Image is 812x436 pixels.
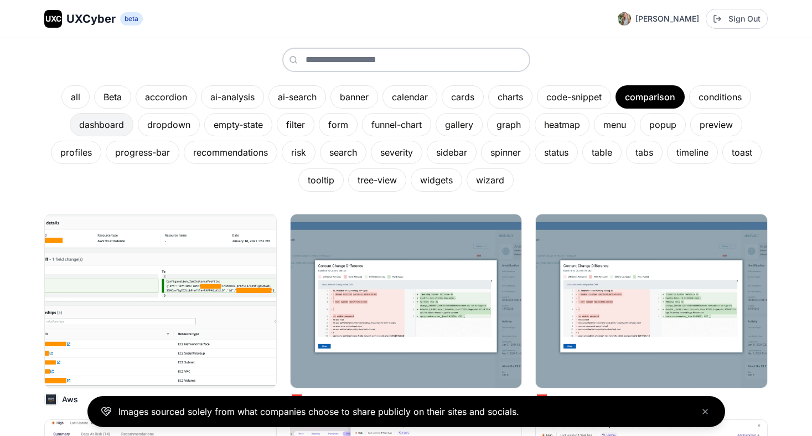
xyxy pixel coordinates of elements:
[535,141,578,164] div: status
[690,113,742,136] div: preview
[136,85,196,109] div: accordion
[371,141,422,164] div: severity
[467,168,514,192] div: wizard
[201,85,264,109] div: ai-analysis
[442,85,484,109] div: cards
[330,85,378,109] div: banner
[291,214,522,388] img: Image from Qualys
[535,113,589,136] div: heatmap
[320,141,366,164] div: search
[106,141,179,164] div: progress-bar
[94,85,131,109] div: Beta
[436,113,483,136] div: gallery
[427,141,477,164] div: sidebar
[204,113,272,136] div: empty-state
[44,10,143,28] a: UXCUXCyberbeta
[61,85,90,109] div: all
[488,85,532,109] div: charts
[362,113,431,136] div: funnel-chart
[282,141,316,164] div: risk
[66,11,116,27] span: UXCyber
[616,85,685,109] div: comparison
[699,405,712,418] button: Close banner
[138,113,200,136] div: dropdown
[45,214,276,388] img: Image from AWS
[667,141,718,164] div: timeline
[487,113,530,136] div: graph
[319,113,358,136] div: form
[626,141,663,164] div: tabs
[277,113,314,136] div: filter
[582,141,622,164] div: table
[481,141,530,164] div: spinner
[268,85,326,109] div: ai-search
[298,168,344,192] div: tooltip
[118,405,519,418] p: Images sourced solely from what companies choose to share publicly on their sites and socials.
[689,85,751,109] div: conditions
[411,168,462,192] div: widgets
[51,141,101,164] div: profiles
[348,168,406,192] div: tree-view
[722,141,762,164] div: toast
[536,214,767,388] img: Image from Qualys
[184,141,277,164] div: recommendations
[70,113,133,136] div: dashboard
[706,9,768,29] button: Sign Out
[618,12,631,25] img: Profile
[594,113,635,136] div: menu
[640,113,686,136] div: popup
[635,13,699,24] span: [PERSON_NAME]
[537,85,611,109] div: code-snippet
[45,13,61,24] span: UXC
[120,12,143,25] span: beta
[382,85,437,109] div: calendar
